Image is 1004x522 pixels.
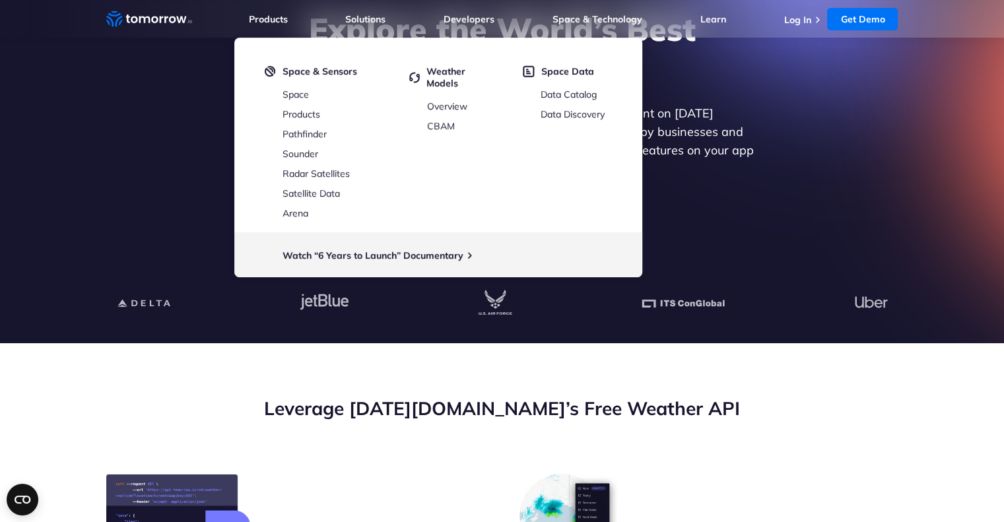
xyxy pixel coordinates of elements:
[523,65,535,77] img: space-data.svg
[249,13,288,25] a: Products
[427,100,467,112] a: Overview
[106,9,192,29] a: Home link
[7,484,38,515] button: Open CMP widget
[784,14,811,26] a: Log In
[426,65,498,89] span: Weather Models
[283,207,308,219] a: Arena
[283,108,320,120] a: Products
[283,187,340,199] a: Satellite Data
[283,128,327,140] a: Pathfinder
[265,65,276,77] img: satelight.svg
[444,13,494,25] a: Developers
[409,65,420,89] img: cycled.svg
[552,13,642,25] a: Space & Technology
[541,108,605,120] a: Data Discovery
[541,65,594,77] span: Space Data
[106,396,898,421] h2: Leverage [DATE][DOMAIN_NAME]’s Free Weather API
[427,120,455,132] a: CBAM
[541,88,597,100] a: Data Catalog
[283,168,350,179] a: Radar Satellites
[283,88,309,100] a: Space
[283,65,357,77] span: Space & Sensors
[345,13,385,25] a: Solutions
[827,8,898,30] a: Get Demo
[283,148,318,160] a: Sounder
[700,13,726,25] a: Learn
[283,249,463,261] a: Watch “6 Years to Launch” Documentary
